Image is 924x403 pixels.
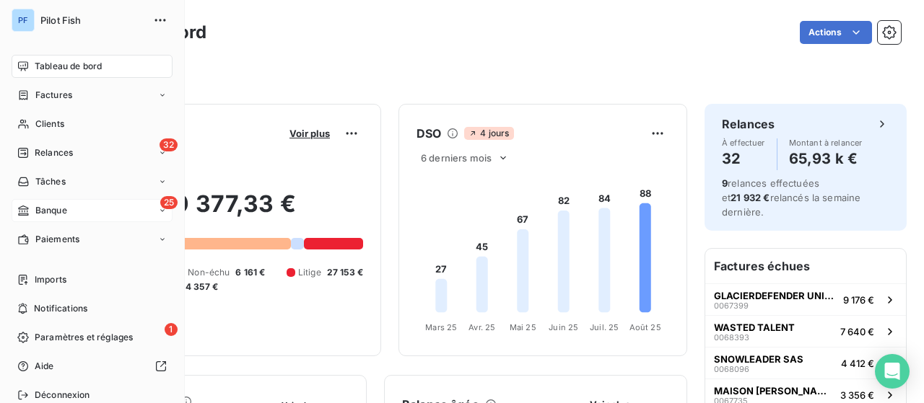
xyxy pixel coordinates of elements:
a: 32Relances [12,141,173,164]
h6: DSO [417,125,441,142]
span: 4 jours [464,127,513,140]
span: 0068393 [714,333,749,342]
span: Aide [35,360,54,373]
button: Actions [800,21,872,44]
span: 27 153 € [327,266,363,279]
span: 4 412 € [841,358,874,369]
button: Voir plus [285,127,334,140]
span: 9 [722,177,728,189]
a: Imports [12,268,173,291]
span: 0068096 [714,365,749,373]
span: MAISON [PERSON_NAME] [714,385,834,397]
span: Déconnexion [35,389,90,402]
span: 3 356 € [840,389,874,401]
a: Factures [12,84,173,107]
span: GLACIERDEFENDER UNIP LDA [714,290,837,301]
span: Relances [35,146,73,159]
span: 0067399 [714,301,749,310]
a: Clients [12,112,173,136]
span: -4 357 € [181,280,218,293]
h6: Factures échues [705,249,906,283]
a: Paiements [12,228,173,251]
span: Banque [35,204,67,217]
span: 21 932 € [731,192,770,203]
tspan: Mai 25 [510,322,536,332]
span: Montant à relancer [789,138,863,147]
span: Paiements [35,233,79,246]
span: Voir plus [289,128,330,139]
span: 1 [165,323,178,336]
tspan: Août 25 [629,322,661,332]
a: Aide [12,355,173,378]
h4: 32 [722,147,765,170]
span: Pilot Fish [40,14,144,26]
button: SNOWLEADER SAS00680964 412 € [705,347,906,378]
span: 7 640 € [840,326,874,337]
tspan: Juil. 25 [590,322,619,332]
a: Tâches [12,170,173,193]
a: 1Paramètres et réglages [12,326,173,349]
button: WASTED TALENT00683937 640 € [705,315,906,347]
span: 32 [160,138,178,151]
button: GLACIERDEFENDER UNIP LDA00673999 176 € [705,283,906,315]
span: Factures [35,89,72,102]
span: Notifications [34,302,87,315]
h4: 65,93 k € [789,147,863,170]
h2: 120 377,33 € [82,190,363,233]
span: Paramètres et réglages [35,331,133,344]
tspan: Avr. 25 [468,322,495,332]
span: 6 derniers mois [421,152,492,164]
tspan: Mars 25 [425,322,457,332]
span: Imports [35,273,66,286]
span: 6 161 € [235,266,265,279]
span: relances effectuées et relancés la semaine dernière. [722,177,860,218]
span: Tâches [35,175,66,188]
h6: Relances [722,115,775,133]
span: SNOWLEADER SAS [714,353,803,365]
div: PF [12,9,35,32]
span: WASTED TALENT [714,322,795,333]
tspan: Juin 25 [549,322,578,332]
a: Tableau de bord [12,55,173,78]
div: Open Intercom Messenger [875,354,910,389]
span: Clients [35,118,64,130]
a: 25Banque [12,199,173,222]
span: Litige [298,266,321,279]
span: 9 176 € [843,294,874,306]
span: À effectuer [722,138,765,147]
span: 25 [160,196,178,209]
span: Tableau de bord [35,60,102,73]
span: Non-échu [188,266,230,279]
